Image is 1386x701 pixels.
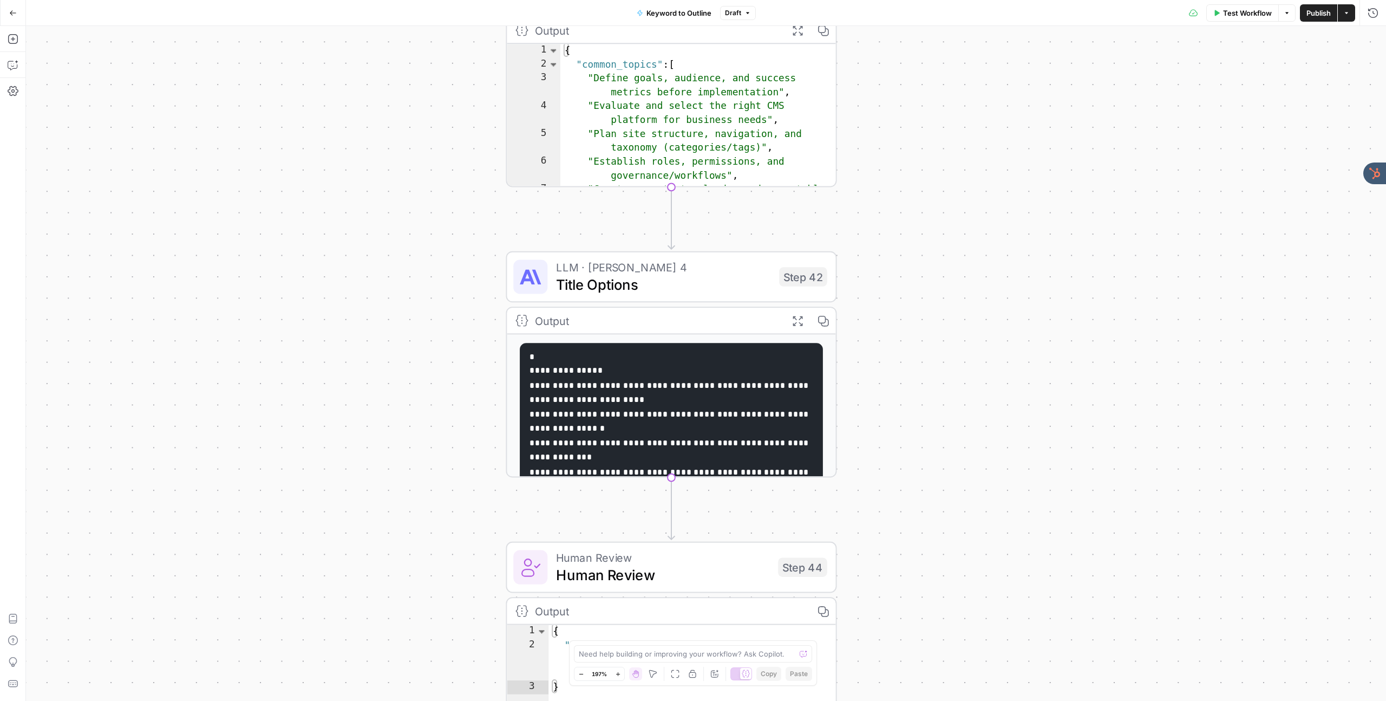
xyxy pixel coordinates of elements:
g: Edge from step_42 to step_44 [668,478,675,540]
button: Publish [1300,4,1337,22]
span: Toggle code folding, rows 2 through 15 [547,58,559,72]
div: 1 [507,625,548,639]
div: 5 [507,127,560,155]
span: Publish [1306,8,1331,18]
div: 3 [507,680,548,694]
div: Step 42 [779,267,827,286]
span: Human Review [556,564,769,585]
g: Edge from step_60 to step_42 [668,187,675,249]
button: Test Workflow [1206,4,1278,22]
span: Test Workflow [1223,8,1272,18]
button: Draft [720,6,756,20]
span: Toggle code folding, rows 1 through 113 [547,44,559,58]
div: Step 44 [778,557,827,576]
div: 1 [507,44,560,58]
span: Title Options [556,274,770,295]
span: Human Review [556,549,769,567]
span: Draft [725,8,741,18]
div: 3 [507,72,560,100]
span: Paste [790,669,808,679]
div: Output [535,602,804,620]
div: 7 [507,183,560,211]
span: LLM · [PERSON_NAME] 4 [556,258,770,276]
button: Paste [786,667,812,681]
div: 2 [507,58,560,72]
div: Output [535,312,778,329]
span: Keyword to Outline [646,8,711,18]
div: Output [535,22,778,39]
button: Copy [756,667,781,681]
div: 2 [507,639,548,680]
span: 197% [592,670,607,678]
span: Toggle code folding, rows 1 through 3 [536,625,548,639]
span: Copy [761,669,777,679]
div: 6 [507,155,560,183]
button: Keyword to Outline [630,4,718,22]
div: 4 [507,100,560,127]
